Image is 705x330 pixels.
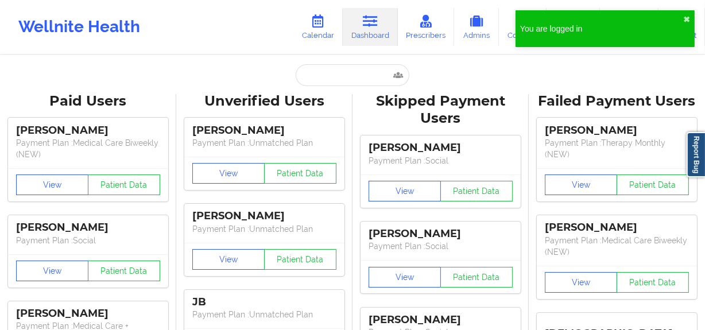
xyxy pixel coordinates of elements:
button: View [16,174,88,195]
p: Payment Plan : Medical Care Biweekly (NEW) [545,235,689,258]
p: Payment Plan : Social [369,240,513,252]
div: [PERSON_NAME] [545,221,689,234]
div: Failed Payment Users [537,92,697,110]
p: Payment Plan : Social [369,155,513,166]
div: [PERSON_NAME] [369,141,513,154]
p: Payment Plan : Unmatched Plan [192,309,336,320]
button: View [16,261,88,281]
div: [PERSON_NAME] [369,227,513,240]
div: Paid Users [8,92,168,110]
a: Coaches [499,8,547,46]
div: JB [192,296,336,309]
div: [PERSON_NAME] [545,124,689,137]
a: Admins [454,8,499,46]
p: Payment Plan : Unmatched Plan [192,137,336,149]
button: Patient Data [440,181,513,201]
p: Payment Plan : Medical Care Biweekly (NEW) [16,137,160,160]
div: Unverified Users [184,92,344,110]
div: [PERSON_NAME] [16,221,160,234]
a: Calendar [293,8,343,46]
p: Payment Plan : Therapy Monthly (NEW) [545,137,689,160]
p: Payment Plan : Social [16,235,160,246]
p: Payment Plan : Unmatched Plan [192,223,336,235]
button: View [545,174,617,195]
button: Patient Data [88,261,160,281]
button: View [192,163,265,184]
div: [PERSON_NAME] [16,124,160,137]
button: Patient Data [264,163,336,184]
div: You are logged in [520,23,683,34]
a: Prescribers [398,8,455,46]
button: Patient Data [264,249,336,270]
button: Patient Data [440,267,513,288]
div: [PERSON_NAME] [192,124,336,137]
div: [PERSON_NAME] [16,307,160,320]
button: View [369,267,441,288]
button: View [369,181,441,201]
button: Patient Data [617,174,689,195]
button: Patient Data [88,174,160,195]
button: View [192,249,265,270]
button: close [683,15,690,24]
div: Skipped Payment Users [361,92,521,128]
a: Report Bug [687,132,705,177]
button: View [545,272,617,293]
a: Dashboard [343,8,398,46]
div: [PERSON_NAME] [192,209,336,223]
button: Patient Data [617,272,689,293]
div: [PERSON_NAME] [369,313,513,327]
